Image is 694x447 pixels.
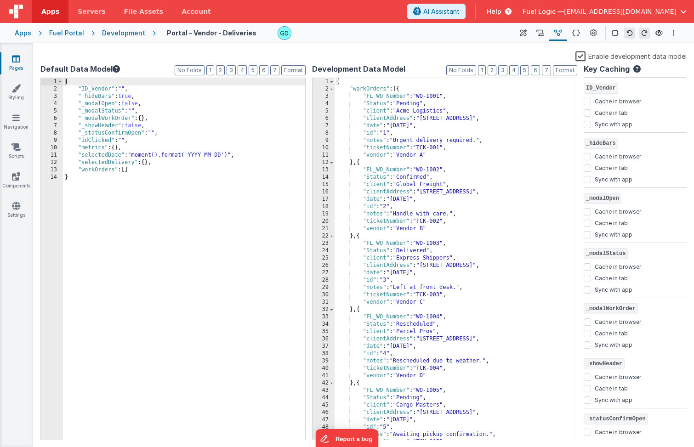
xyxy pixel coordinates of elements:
div: 44 [313,394,335,402]
div: 8 [313,130,335,137]
img: 3dd21bde18fb3f511954fc4b22afbf3f [278,27,291,40]
div: 48 [313,424,335,431]
button: Fuel Logic — [EMAIL_ADDRESS][DOMAIN_NAME] [523,7,687,16]
div: 47 [313,416,335,424]
div: 31 [313,299,335,306]
span: _modalOpen [584,193,621,204]
div: 11 [41,152,63,159]
div: 4 [313,100,335,108]
div: Fuel Portal [49,28,84,38]
label: Sync with app [595,284,632,294]
button: 1 [206,65,214,75]
div: 34 [313,321,335,328]
button: 4 [238,65,247,75]
div: 35 [313,328,335,335]
span: _modalStatus [584,248,628,259]
button: AI Assistant [407,4,466,19]
div: 10 [41,144,63,152]
div: 19 [313,210,335,218]
div: 46 [313,409,335,416]
div: 6 [41,115,63,122]
button: 6 [259,65,268,75]
button: Options [668,28,679,39]
button: Format [281,65,306,75]
span: Apps [41,7,59,16]
button: 3 [498,65,507,75]
div: 12 [313,159,335,166]
div: 40 [313,365,335,372]
div: 17 [313,196,335,203]
label: Cache in tab [595,273,628,282]
div: 45 [313,402,335,409]
label: Cache in browser [595,317,641,326]
span: Development Data Model [312,63,405,74]
div: 1 [313,78,335,85]
div: 41 [313,372,335,379]
div: 5 [41,108,63,115]
div: 11 [313,152,335,159]
label: Cache in tab [595,163,628,172]
button: Format [553,65,577,75]
span: Fuel Logic — [523,7,564,16]
button: 2 [488,65,496,75]
div: 38 [313,350,335,357]
span: _statusConfirmOpen [584,413,648,424]
label: Sync with app [595,174,632,183]
div: 25 [313,255,335,262]
div: 6 [313,115,335,122]
label: Cache in tab [595,383,628,392]
div: 2 [313,85,335,93]
div: 24 [313,247,335,255]
label: Cache in tab [595,218,628,227]
div: 9 [313,137,335,144]
div: 18 [313,203,335,210]
div: 30 [313,291,335,299]
span: Servers [78,7,105,16]
button: 6 [531,65,540,75]
div: 12 [41,159,63,166]
div: 13 [41,166,63,174]
button: Default Data Model [40,63,120,74]
button: 1 [478,65,486,75]
div: 39 [313,357,335,365]
h4: Key Caching [584,65,630,74]
button: 5 [249,65,257,75]
label: Cache in browser [595,96,641,105]
div: 36 [313,335,335,343]
div: 27 [313,269,335,277]
button: 3 [227,65,236,75]
span: _showHeader [584,358,625,369]
label: Cache in tab [595,108,628,117]
button: No Folds [446,65,476,75]
h4: Portal - Vendor - Deliveries [167,29,256,36]
span: ID_Vendor [584,83,618,94]
div: 33 [313,313,335,321]
div: 4 [41,100,63,108]
div: 26 [313,262,335,269]
label: Sync with app [595,229,632,238]
label: Sync with app [595,339,632,349]
div: 42 [313,379,335,387]
label: Sync with app [595,119,632,128]
span: _hideBars [584,138,618,149]
div: 20 [313,218,335,225]
span: Help [487,7,501,16]
div: 10 [313,144,335,152]
label: Enable development data model [575,51,687,61]
div: Apps [15,28,31,38]
div: 9 [41,137,63,144]
div: 37 [313,343,335,350]
div: 3 [313,93,335,100]
label: Cache in tab [595,328,628,337]
div: 2 [41,85,63,93]
label: Cache in browser [595,261,641,271]
div: 8 [41,130,63,137]
div: 22 [313,232,335,240]
button: No Folds [175,65,205,75]
div: 28 [313,277,335,284]
label: Sync with app [595,395,632,404]
label: Cache in browser [595,151,641,160]
div: 1 [41,78,63,85]
label: Cache in browser [595,372,641,381]
div: 7 [41,122,63,130]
